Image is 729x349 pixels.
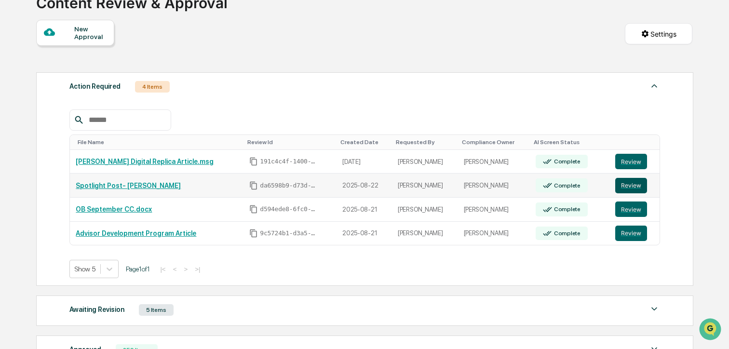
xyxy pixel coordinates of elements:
[615,154,654,169] a: Review
[260,182,318,189] span: da6598b9-d73d-437e-ac87-436158097ba6
[615,178,647,193] button: Review
[249,157,258,166] span: Copy Id
[33,74,158,83] div: Start new chat
[260,229,318,237] span: 9c5724b1-d3a5-4661-82e9-9390687b8ff3
[392,174,458,198] td: [PERSON_NAME]
[6,118,66,135] a: 🖐️Preclearance
[6,136,65,153] a: 🔎Data Lookup
[78,139,240,146] div: Toggle SortBy
[615,178,654,193] a: Review
[462,139,526,146] div: Toggle SortBy
[10,20,175,36] p: How can we help?
[249,181,258,190] span: Copy Id
[337,198,392,222] td: 2025-08-21
[249,205,258,214] span: Copy Id
[33,83,122,91] div: We're available if you need us!
[260,158,318,165] span: 191c4c4f-1400-4896-a49e-a814b51a2a4b
[337,174,392,198] td: 2025-08-22
[10,141,17,148] div: 🔎
[337,150,392,174] td: [DATE]
[68,163,117,171] a: Powered byPylon
[66,118,123,135] a: 🗄️Attestations
[157,265,168,273] button: |<
[10,74,27,91] img: 1746055101610-c473b297-6a78-478c-a979-82029cc54cd1
[552,182,580,189] div: Complete
[260,205,318,213] span: d594ede8-6fc0-4187-b863-e46ce2a694be
[69,80,121,93] div: Action Required
[135,81,170,93] div: 4 Items
[392,222,458,245] td: [PERSON_NAME]
[337,222,392,245] td: 2025-08-21
[181,265,190,273] button: >
[615,226,647,241] button: Review
[534,139,605,146] div: Toggle SortBy
[617,139,656,146] div: Toggle SortBy
[76,205,152,213] a: OB September CC.docx
[552,230,580,237] div: Complete
[458,150,530,174] td: [PERSON_NAME]
[76,182,181,189] a: Spotlight Post- [PERSON_NAME]
[80,121,120,131] span: Attestations
[19,121,62,131] span: Preclearance
[249,229,258,238] span: Copy Id
[625,23,692,44] button: Settings
[392,150,458,174] td: [PERSON_NAME]
[139,304,174,316] div: 5 Items
[698,317,724,343] iframe: Open customer support
[192,265,203,273] button: >|
[552,158,580,165] div: Complete
[648,303,660,315] img: caret
[76,229,196,237] a: Advisor Development Program Article
[615,226,654,241] a: Review
[25,44,159,54] input: Clear
[76,158,214,165] a: [PERSON_NAME] Digital Replica Article.msg
[164,77,175,88] button: Start new chat
[19,140,61,149] span: Data Lookup
[126,265,150,273] span: Page 1 of 1
[340,139,388,146] div: Toggle SortBy
[396,139,454,146] div: Toggle SortBy
[615,201,654,217] a: Review
[74,25,107,40] div: New Approval
[458,198,530,222] td: [PERSON_NAME]
[458,174,530,198] td: [PERSON_NAME]
[615,154,647,169] button: Review
[10,122,17,130] div: 🖐️
[648,80,660,92] img: caret
[615,201,647,217] button: Review
[96,163,117,171] span: Pylon
[70,122,78,130] div: 🗄️
[247,139,333,146] div: Toggle SortBy
[69,303,124,316] div: Awaiting Revision
[458,222,530,245] td: [PERSON_NAME]
[552,206,580,213] div: Complete
[170,265,180,273] button: <
[392,198,458,222] td: [PERSON_NAME]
